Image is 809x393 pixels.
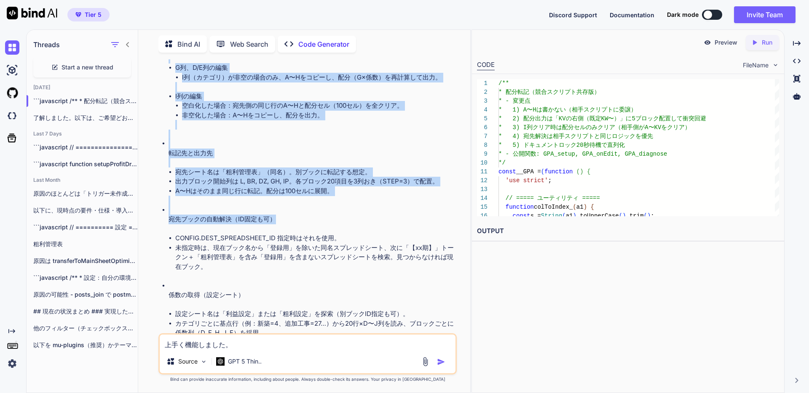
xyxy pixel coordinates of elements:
p: Bind can provide inaccurate information, including about people. Always double-check its answers.... [158,376,457,382]
p: 了解しました。以下は、ご希望どおり「メニューを一切出さず」、管理者がApps S... [33,114,138,122]
div: 6 [477,123,488,132]
span: a1 [576,204,584,210]
span: ) [573,212,576,219]
h2: [DATE] [27,84,138,91]
img: darkCloudIdeIcon [5,109,19,123]
span: Start a new thread [62,63,113,72]
p: 係数の取得（設定シート） [169,290,455,300]
button: premiumTier 5 [67,8,110,21]
h2: Last 7 Days [27,130,138,137]
div: 13 [477,185,488,194]
img: icon [437,358,445,366]
li: 出力ブロック開始列は L, BR, DZ, GH, IP。各ブロック20項目を3列おき（STEP=3）で配置。 [175,177,455,186]
span: ( [541,168,544,175]
li: A〜Hはそのまま同じ行に転記。配分は100セルに展開。 [175,186,455,196]
p: 以下を mu-plugins（推奨）かテーマの functions.php に追加してください。Bricks の Query Loop... [33,341,138,349]
span: ( [643,212,647,219]
img: githubLight [5,86,19,100]
p: Code Generator [298,39,349,49]
p: ```javascript /** * 配分転記（競合スクリプト共存版） *... [33,97,138,105]
span: colToIndex_ [534,204,573,210]
img: ai-studio [5,63,19,77]
span: Tier 5 [85,11,102,19]
p: Run [762,38,772,47]
span: Dark mode [667,11,699,19]
img: premium [75,12,81,17]
div: 11 [477,167,488,176]
span: * 3) I列クリア時は配分セルのみクリア（相手側がA〜KVをクリア） [498,124,691,131]
img: chat [5,40,19,55]
span: ) [622,212,626,219]
p: 宛先ブックの自動解決（ID固定も可） [169,215,455,224]
p: Bind AI [177,39,200,49]
span: FileName [743,61,769,69]
p: 原因のほとんどは「トリガー未作成・未承認」「シート名違い」「対象列以外の編集」です。下の改良版は診断・手動同期・権限セットアップ用メニューを追加し、宛先ブック検出の堅牢性も上げました。貼り付け後... [33,189,138,198]
img: settings [5,356,19,371]
p: ```javascript function setupProfitDropdown() { // 設定ファイルの情報を取得 const... [33,160,138,168]
span: * 5) ドキュメントロック20秒待機で直列化 [498,142,625,149]
span: function [505,204,533,210]
p: ```javascript /** * 設定：自分の環境に合わせて編集 */ const CONFIG... [33,274,138,282]
span: * - 公開関数: GPA_setup, GPA_onEdit, GPA_diagnose [498,151,667,157]
li: カテゴリごとに基点行（例：新築=4、追加工事=27…）から20行×D〜J列を読み、ブロックごとに係数列（D, F, H, J, F）を採用。 [175,319,455,338]
span: ( [619,212,622,219]
div: 14 [477,194,488,203]
span: // ===== ユーティリティ ===== [505,195,600,202]
li: 設定シート名は「利益設定」または「粗利設定」を探索（別ブックID指定も可）。 [175,309,455,319]
div: 3 [477,97,488,106]
div: 15 [477,203,488,212]
div: 2 [477,88,488,97]
span: String [541,212,562,219]
p: ```javascript // ======================================== // 定数（色設定） // =========================... [33,143,138,151]
div: CODE [477,60,495,70]
p: 原因は transferToMainSheetOptimized の実装ミスです。 - 関数シグネチャは transferToMainSheetOptimized(registrationShe... [33,257,138,265]
span: * 配分転記（競合スクリプト共存版） [498,89,600,96]
span: * 4) 宛先解決は相手スクリプトと同じロジックを優先 [498,133,653,140]
h2: OUTPUT [472,221,784,241]
img: Bind AI [7,7,57,19]
span: ; [548,177,551,184]
li: 宛先シート名は「粗利管理表」（同名）。別ブックに転記する想定。 [175,167,455,177]
span: ( [573,204,576,210]
span: a1 [565,212,573,219]
img: GPT 5 Thinking High [216,357,225,365]
span: ) [647,212,651,219]
p: GPT 5 Thin.. [228,357,262,366]
span: const [512,212,530,219]
div: 1 [477,79,488,88]
p: 他のフィルター（チェックボックスなど）と組み合わせて動作するように修正しましょう。現在のコードは `meta_query` を完全に上書きしているため、既存のフィルター条件が消えてしまいます。 ... [33,324,138,332]
img: attachment [421,357,430,366]
span: Documentation [610,11,654,19]
span: ) [580,168,583,175]
span: Discord Support [549,11,597,19]
p: 原因の可能性 - posts_join で postmeta を結合していると、Bricks/他プラグインの meta_query/tax_query... [33,290,138,299]
span: ; [651,212,654,219]
div: 12 [477,176,488,185]
span: .toUpperCase [576,212,619,219]
h2: Last Month [27,177,138,183]
span: const [498,168,516,175]
span: ) [583,204,587,210]
p: ```javascript // ========== 設定 ========== const MAIN_SHEET_NAME... [33,223,138,231]
span: function [544,168,573,175]
span: ( [576,168,580,175]
img: Pick Models [200,358,207,365]
span: { [590,204,594,210]
div: 10 [477,159,488,167]
div: 5 [477,114,488,123]
div: 9 [477,150,488,159]
span: * - 変更点 [498,98,530,104]
button: Invite Team [734,6,796,23]
li: CONFIG.DEST_SPREADSHEET_ID 指定時はそれを使用。 [175,234,455,243]
h1: Threads [33,40,60,50]
span: { [587,168,590,175]
p: Preview [715,38,737,47]
div: 4 [477,106,488,114]
p: 以下に、現時点の要件・仕様・導入手順を要点だけ整理します。 目的 - 「【xx期】粗利管理表 登録用」で編集された行を、「【xx期】粗利管理表」へ同じ行番号に転記し、係数に基づく配分金額を自動計... [33,206,138,215]
div: 16 [477,212,488,220]
span: __GPA = [516,168,541,175]
li: 未指定時は、現在ブック名から「登録用」を除いた同名スプレッドシート、次に「【xx期】」トークン＋「粗利管理表」を含み「登録用」を含まないスプレッドシートを検索。見つからなければ現在ブック。 [175,243,455,272]
li: I列（カテゴリ）が非空の場合のみ、A〜Hをコピーし、配分（G×係数）を再計算して出力。 [182,73,455,82]
li: I列の編集 [175,92,455,130]
p: Source [178,357,198,366]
